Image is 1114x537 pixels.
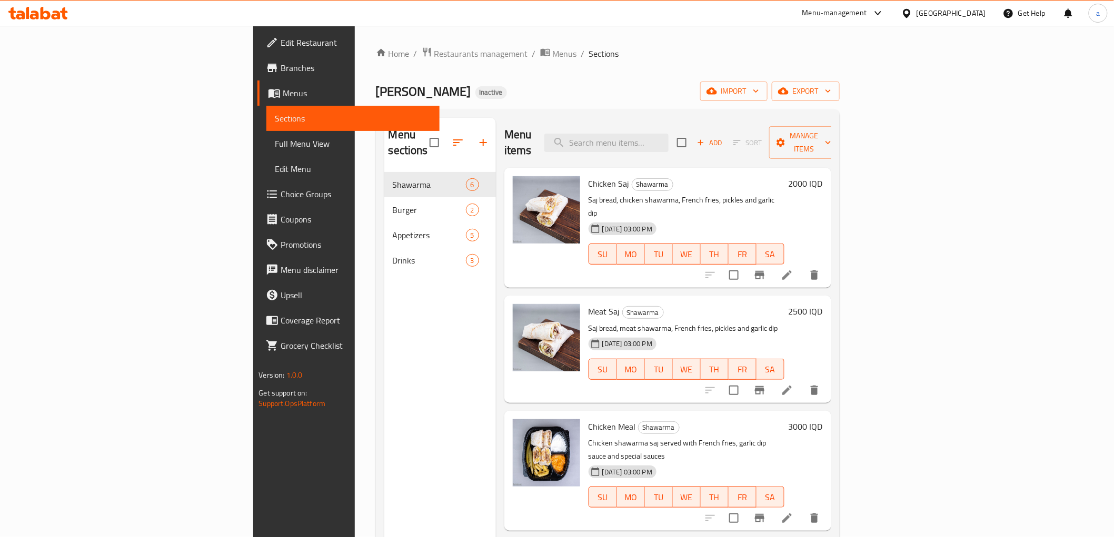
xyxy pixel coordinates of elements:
span: export [780,85,831,98]
button: delete [802,505,827,531]
a: Coupons [257,207,439,232]
span: SU [593,247,613,262]
span: Get support on: [258,386,307,400]
a: Edit menu item [781,512,793,524]
span: Select section [671,131,693,154]
a: Edit Menu [266,156,439,181]
a: Restaurants management [422,47,528,60]
img: Chicken Meal [513,419,580,487]
span: TH [705,362,724,377]
span: Select to update [723,507,745,529]
button: TU [645,487,673,508]
span: Manage items [778,129,831,156]
p: Chicken shawarma saj served with French fries, garlic dip sauce and special sauces [589,437,784,463]
button: WE [673,244,701,265]
span: Select section first [727,135,769,151]
span: Inactive [475,88,507,97]
span: MO [621,247,641,262]
button: FR [729,359,757,380]
span: Sections [275,112,431,125]
button: SA [757,487,784,508]
input: search [544,134,669,152]
a: Coverage Report [257,308,439,333]
button: MO [617,359,645,380]
button: Branch-specific-item [747,378,772,403]
span: SA [761,362,780,377]
button: MO [617,244,645,265]
a: Grocery Checklist [257,333,439,358]
div: Burger2 [384,197,496,222]
h6: 3000 IQD [789,419,823,434]
img: Meat Saj [513,304,580,371]
span: Chicken Saj [589,176,630,191]
a: Edit menu item [781,384,793,397]
span: FR [733,490,752,505]
span: [DATE] 03:00 PM [598,224,657,234]
span: Chicken Meal [589,419,636,434]
span: Menu disclaimer [281,264,431,276]
h2: Menu items [504,127,532,158]
span: Promotions [281,238,431,251]
span: WE [677,490,697,505]
div: Appetizers5 [384,222,496,248]
div: items [466,178,479,191]
span: Drinks [393,254,466,267]
span: Coupons [281,213,431,226]
span: Add [695,137,724,149]
h6: 2000 IQD [789,176,823,191]
span: [PERSON_NAME] [376,79,471,103]
span: Upsell [281,289,431,301]
button: Manage items [769,126,840,159]
span: Select to update [723,264,745,286]
span: SA [761,490,780,505]
span: SA [761,247,780,262]
p: Saj bread, chicken shawarma, French fries, pickles and garlic dip [589,194,784,220]
button: SU [589,359,617,380]
span: Coverage Report [281,314,431,327]
button: SA [757,359,784,380]
a: Edit menu item [781,269,793,281]
span: Branches [281,62,431,74]
a: Menus [540,47,577,60]
li: / [581,47,585,60]
span: Select to update [723,379,745,401]
span: Version: [258,368,284,382]
a: Full Menu View [266,131,439,156]
span: Add item [693,135,727,151]
div: Inactive [475,86,507,99]
button: delete [802,378,827,403]
button: delete [802,262,827,288]
div: Shawarma6 [384,172,496,197]
button: Add section [471,130,496,155]
button: WE [673,487,701,508]
span: Shawarma [632,178,673,190]
div: Appetizers [393,229,466,241]
button: Branch-specific-item [747,505,772,531]
span: 3 [466,256,479,266]
button: WE [673,359,701,380]
span: TU [649,247,669,262]
span: Burger [393,204,466,216]
span: Shawarma [623,307,663,319]
button: FR [729,487,757,508]
span: FR [733,247,752,262]
div: Drinks3 [384,248,496,273]
button: TH [701,359,729,380]
span: TH [705,247,724,262]
div: Shawarma [638,421,680,434]
span: 6 [466,180,479,190]
button: export [772,82,840,101]
button: TU [645,359,673,380]
button: Branch-specific-item [747,262,772,288]
div: items [466,204,479,216]
a: Upsell [257,282,439,308]
span: Edit Restaurant [281,36,431,49]
div: Menu-management [802,7,867,19]
button: TH [701,244,729,265]
span: MO [621,362,641,377]
div: items [466,254,479,267]
a: Choice Groups [257,181,439,207]
span: SU [593,490,613,505]
span: 5 [466,230,479,240]
span: Sort sections [445,130,471,155]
